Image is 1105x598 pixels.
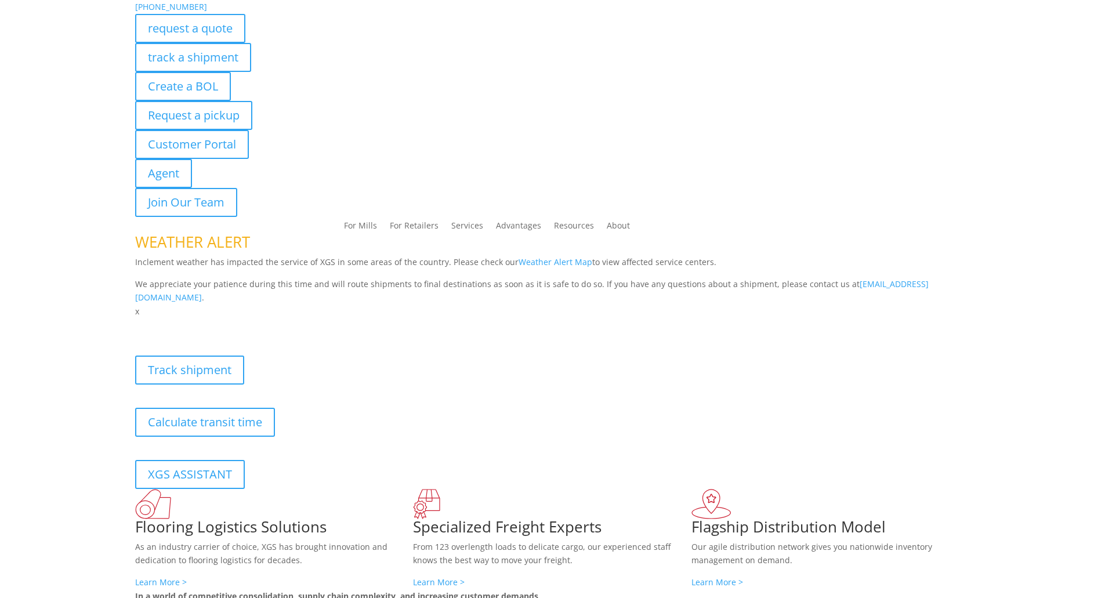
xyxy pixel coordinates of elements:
[344,222,377,234] a: For Mills
[135,408,275,437] a: Calculate transit time
[691,541,932,566] span: Our agile distribution network gives you nationwide inventory management on demand.
[451,222,483,234] a: Services
[691,489,731,519] img: xgs-icon-flagship-distribution-model-red
[519,256,592,267] a: Weather Alert Map
[413,489,440,519] img: xgs-icon-focused-on-flooring-red
[496,222,541,234] a: Advantages
[691,519,970,540] h1: Flagship Distribution Model
[135,130,249,159] a: Customer Portal
[135,320,394,331] b: Visibility, transparency, and control for your entire supply chain.
[135,519,414,540] h1: Flooring Logistics Solutions
[135,231,250,252] span: WEATHER ALERT
[135,14,245,43] a: request a quote
[135,101,252,130] a: Request a pickup
[135,489,171,519] img: xgs-icon-total-supply-chain-intelligence-red
[135,277,970,305] p: We appreciate your patience during this time and will route shipments to final destinations as so...
[135,188,237,217] a: Join Our Team
[135,43,251,72] a: track a shipment
[413,577,465,588] a: Learn More >
[390,222,439,234] a: For Retailers
[554,222,594,234] a: Resources
[135,541,387,566] span: As an industry carrier of choice, XGS has brought innovation and dedication to flooring logistics...
[135,1,207,12] a: [PHONE_NUMBER]
[691,577,743,588] a: Learn More >
[135,72,231,101] a: Create a BOL
[135,159,192,188] a: Agent
[135,356,244,385] a: Track shipment
[607,222,630,234] a: About
[135,305,970,318] p: x
[135,460,245,489] a: XGS ASSISTANT
[413,540,691,576] p: From 123 overlength loads to delicate cargo, our experienced staff knows the best way to move you...
[135,255,970,277] p: Inclement weather has impacted the service of XGS in some areas of the country. Please check our ...
[135,577,187,588] a: Learn More >
[413,519,691,540] h1: Specialized Freight Experts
